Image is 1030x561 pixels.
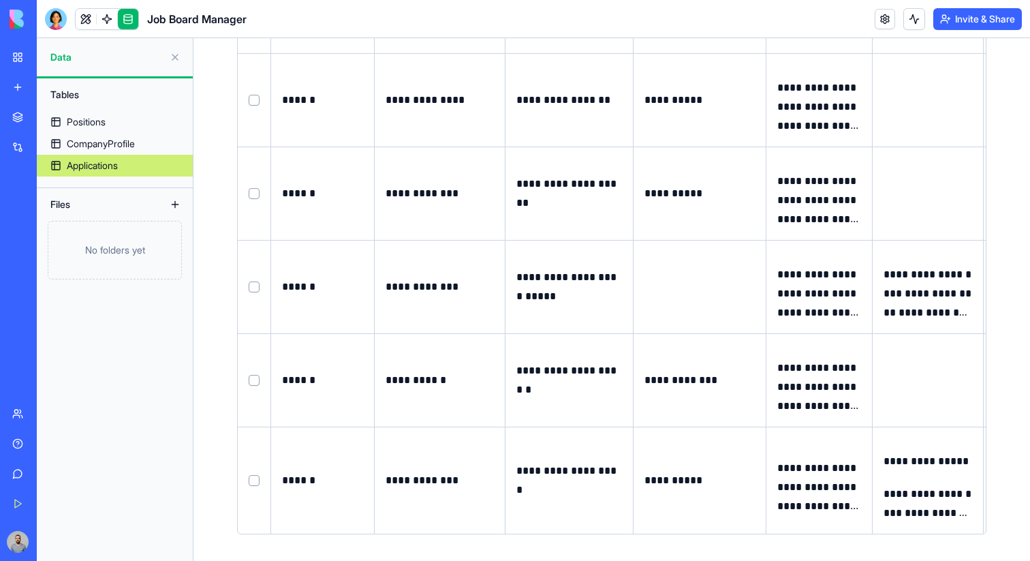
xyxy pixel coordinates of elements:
span: Job Board Manager [147,11,247,27]
img: image_123650291_bsq8ao.jpg [7,531,29,553]
div: Tables [44,84,186,106]
button: Invite & Share [933,8,1022,30]
a: CompanyProfile [37,133,193,155]
div: Applications [67,159,118,172]
div: CompanyProfile [67,137,135,151]
button: Select row [249,282,260,292]
button: Select row [249,475,260,486]
a: No folders yet [37,221,193,279]
div: Positions [67,115,106,129]
div: Files [44,194,153,215]
button: Select row [249,188,260,199]
a: Applications [37,155,193,177]
button: Select row [249,375,260,386]
a: Positions [37,111,193,133]
div: No folders yet [48,221,182,279]
button: Select row [249,95,260,106]
img: logo [10,10,94,29]
span: Data [50,50,164,64]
